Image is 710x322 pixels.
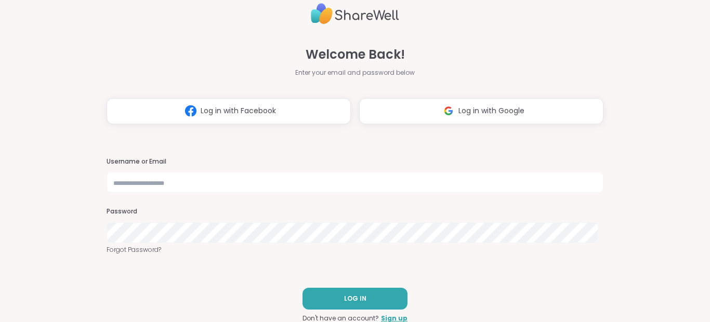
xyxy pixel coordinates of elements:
[306,45,405,64] span: Welcome Back!
[295,68,415,77] span: Enter your email and password below
[107,207,603,216] h3: Password
[107,245,603,254] a: Forgot Password?
[344,294,366,303] span: LOG IN
[439,101,458,120] img: ShareWell Logomark
[458,105,524,116] span: Log in with Google
[303,288,407,310] button: LOG IN
[107,157,603,166] h3: Username or Email
[359,98,603,124] button: Log in with Google
[181,101,201,120] img: ShareWell Logomark
[107,98,351,124] button: Log in with Facebook
[201,105,276,116] span: Log in with Facebook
